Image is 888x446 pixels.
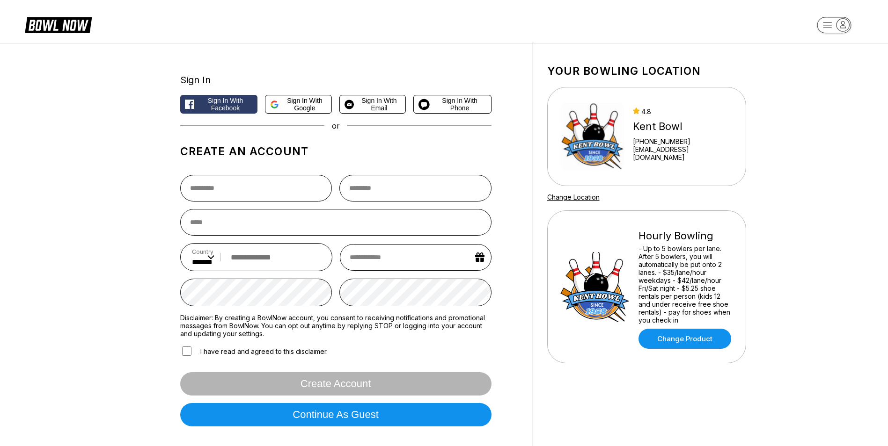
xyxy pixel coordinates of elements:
input: I have read and agreed to this disclaimer. [182,346,191,356]
span: Sign in with Phone [433,97,486,112]
img: Kent Bowl [560,101,625,172]
label: I have read and agreed to this disclaimer. [180,345,328,357]
button: Sign in with Phone [413,95,492,114]
label: Country [192,248,214,255]
button: Sign in with Email [339,95,406,114]
div: - Up to 5 bowlers per lane. After 5 bowlers, you will automatically be put onto 2 lanes. - $35/la... [638,245,734,324]
a: [EMAIL_ADDRESS][DOMAIN_NAME] [633,145,733,161]
div: Kent Bowl [633,120,733,133]
div: [PHONE_NUMBER] [633,137,733,145]
div: Sign In [180,74,492,86]
button: Continue as guest [180,403,492,426]
span: Sign in with Email [358,97,401,112]
h1: Create an account [180,145,492,158]
h1: Your bowling location [547,65,746,78]
div: Hourly Bowling [638,230,734,242]
button: Sign in with Google [265,95,331,114]
a: Change Location [547,193,600,201]
img: Hourly Bowling [560,252,630,322]
label: Disclaimer: By creating a BowlNow account, you consent to receiving notifications and promotional... [180,314,492,338]
button: Sign in with Facebook [180,95,258,114]
span: Sign in with Google [283,97,327,112]
div: 4.8 [633,108,733,115]
div: or [180,121,492,130]
a: Change Product [638,329,731,349]
span: Sign in with Facebook [198,97,253,112]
